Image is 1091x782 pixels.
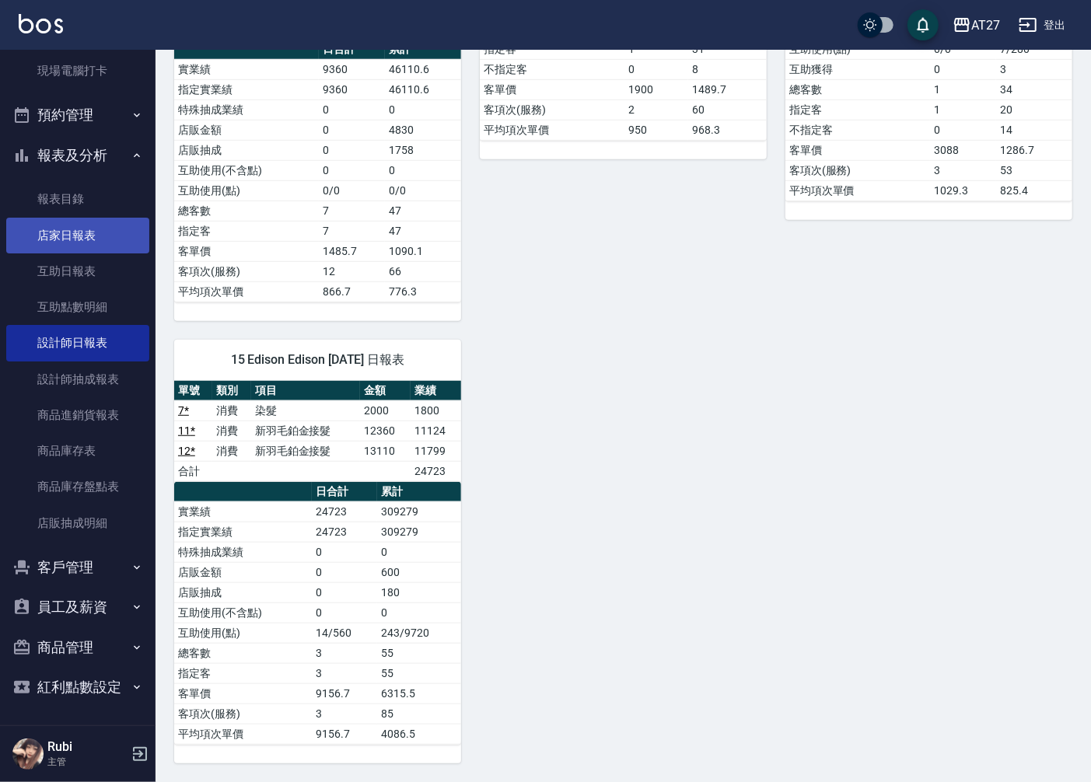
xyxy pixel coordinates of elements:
td: 1489.7 [688,79,767,99]
td: 825.4 [996,180,1072,201]
td: 0 [312,582,377,602]
td: 客單價 [174,241,319,261]
td: 1 [930,99,996,120]
td: 13110 [360,441,411,461]
td: 0 [624,59,688,79]
td: 新羽毛鉑金接髮 [251,441,360,461]
p: 主管 [47,755,127,769]
td: 243/9720 [377,623,461,643]
td: 0 [319,140,385,160]
button: AT27 [946,9,1006,41]
td: 指定客 [174,663,312,683]
td: 4086.5 [377,724,461,744]
td: 指定實業績 [174,522,312,542]
td: 不指定客 [785,120,930,140]
td: 客項次(服務) [480,99,624,120]
td: 1029.3 [930,180,996,201]
th: 業績 [411,381,461,401]
td: 0 [930,120,996,140]
td: 12 [319,261,385,281]
table: a dense table [174,381,461,482]
h5: Rubi [47,739,127,755]
td: 9156.7 [312,724,377,744]
td: 0 [319,160,385,180]
td: 46110.6 [385,79,461,99]
td: 968.3 [688,120,767,140]
td: 不指定客 [480,59,624,79]
a: 設計師抽成報表 [6,361,149,397]
td: 客項次(服務) [785,160,930,180]
td: 11124 [411,421,461,441]
td: 1800 [411,400,461,421]
td: 實業績 [174,59,319,79]
td: 0 [319,120,385,140]
td: 600 [377,562,461,582]
td: 客單價 [785,140,930,160]
td: 4830 [385,120,461,140]
td: 特殊抽成業績 [174,542,312,562]
a: 互助日報表 [6,253,149,289]
button: 紅利點數設定 [6,667,149,707]
td: 1 [930,79,996,99]
td: 8 [688,59,767,79]
td: 1286.7 [996,140,1072,160]
td: 0/0 [385,180,461,201]
td: 47 [385,201,461,221]
th: 類別 [212,381,250,401]
td: 0 [377,602,461,623]
td: 總客數 [174,643,312,663]
td: 指定客 [174,221,319,241]
td: 0 [312,602,377,623]
a: 商品庫存盤點表 [6,469,149,504]
td: 店販金額 [174,562,312,582]
td: 互助使用(點) [174,623,312,643]
td: 14 [996,120,1072,140]
td: 店販金額 [174,120,319,140]
td: 24723 [312,522,377,542]
td: 0/0 [319,180,385,201]
th: 累計 [377,482,461,502]
td: 34 [996,79,1072,99]
td: 85 [377,703,461,724]
td: 866.7 [319,281,385,302]
td: 平均項次單價 [785,180,930,201]
td: 46110.6 [385,59,461,79]
button: 客戶管理 [6,547,149,588]
td: 3088 [930,140,996,160]
table: a dense table [174,40,461,302]
table: a dense table [174,482,461,745]
td: 60 [688,99,767,120]
span: 15 Edison Edison [DATE] 日報表 [193,352,442,368]
td: 0 [377,542,461,562]
td: 53 [996,160,1072,180]
img: Person [12,738,44,770]
td: 總客數 [174,201,319,221]
td: 互助獲得 [785,59,930,79]
td: 66 [385,261,461,281]
button: 預約管理 [6,95,149,135]
th: 金額 [360,381,411,401]
td: 平均項次單價 [174,281,319,302]
td: 客項次(服務) [174,261,319,281]
td: 20 [996,99,1072,120]
td: 9360 [319,79,385,99]
td: 55 [377,643,461,663]
img: Logo [19,14,63,33]
td: 2000 [360,400,411,421]
td: 平均項次單價 [174,724,312,744]
td: 互助使用(點) [174,180,319,201]
a: 互助點數明細 [6,289,149,325]
td: 0 [930,59,996,79]
td: 0 [385,160,461,180]
td: 3 [312,703,377,724]
td: 消費 [212,421,250,441]
td: 1485.7 [319,241,385,261]
button: 登出 [1012,11,1072,40]
td: 客單價 [174,683,312,703]
td: 7 [319,221,385,241]
td: 客項次(服務) [174,703,312,724]
td: 消費 [212,400,250,421]
th: 項目 [251,381,360,401]
a: 報表目錄 [6,181,149,217]
td: 互助使用(不含點) [174,602,312,623]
